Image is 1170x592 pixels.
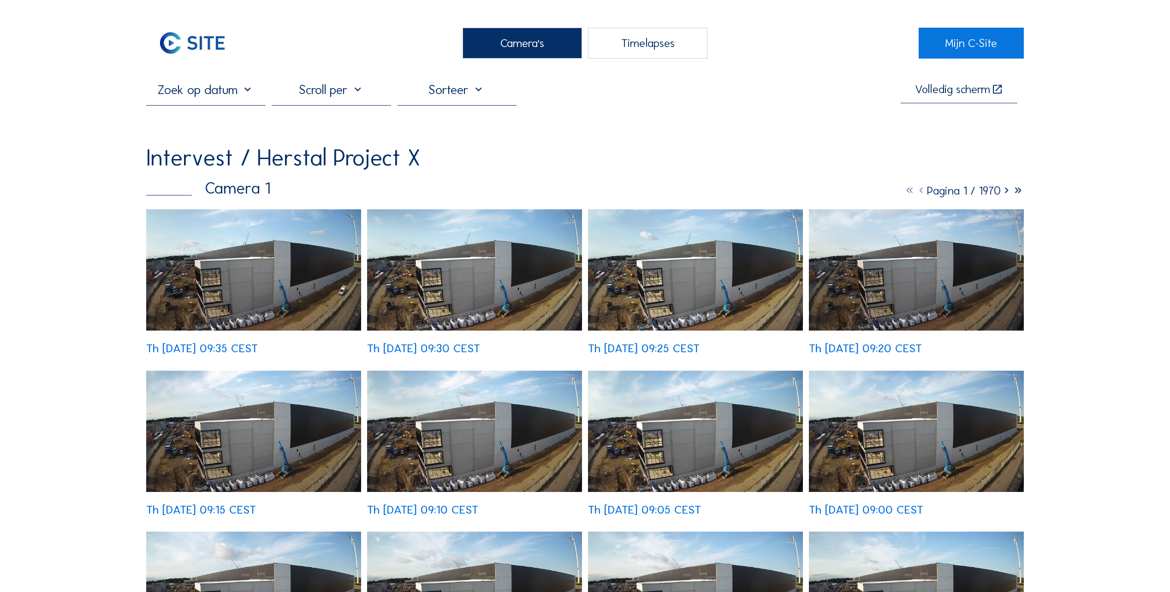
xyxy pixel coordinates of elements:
[809,209,1024,331] img: image_52983489
[367,343,480,354] div: Th [DATE] 09:30 CEST
[367,504,478,515] div: Th [DATE] 09:10 CEST
[146,371,361,492] img: image_52983415
[588,371,803,492] img: image_52983135
[809,371,1024,492] img: image_52982976
[146,146,420,169] div: Intervest / Herstal Project X
[588,343,700,354] div: Th [DATE] 09:25 CEST
[146,82,266,97] input: Zoek op datum 󰅀
[588,28,707,59] div: Timelapses
[367,209,582,331] img: image_52983781
[809,504,923,515] div: Th [DATE] 09:00 CEST
[146,343,258,354] div: Th [DATE] 09:35 CEST
[146,180,270,196] div: Camera 1
[588,209,803,331] img: image_52983635
[146,209,361,331] img: image_52983936
[463,28,582,59] div: Camera's
[367,371,582,492] img: image_52983272
[919,28,1024,59] a: Mijn C-Site
[927,184,1001,198] span: Pagina 1 / 1970
[146,28,251,59] a: C-SITE Logo
[588,504,701,515] div: Th [DATE] 09:05 CEST
[146,504,256,515] div: Th [DATE] 09:15 CEST
[915,83,990,95] div: Volledig scherm
[146,28,238,59] img: C-SITE Logo
[809,343,922,354] div: Th [DATE] 09:20 CEST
